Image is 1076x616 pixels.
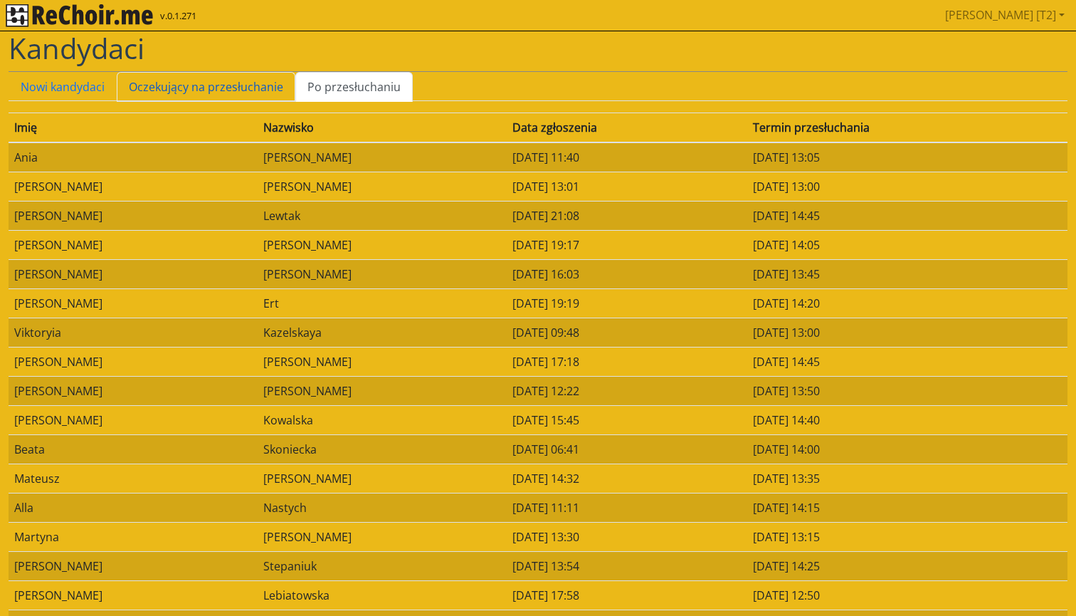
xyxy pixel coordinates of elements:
[507,288,747,318] td: [DATE] 19:19
[753,442,820,457] span: [DATE] 14:00
[9,142,258,172] td: Ania
[9,405,258,434] td: [PERSON_NAME]
[258,580,507,610] td: Lebiatowska
[258,201,507,230] td: Lewtak
[507,347,747,376] td: [DATE] 17:18
[753,471,820,486] span: [DATE] 13:35
[9,230,258,259] td: [PERSON_NAME]
[258,259,507,288] td: [PERSON_NAME]
[507,172,747,201] td: [DATE] 13:01
[507,493,747,522] td: [DATE] 11:11
[258,493,507,522] td: Nastych
[258,172,507,201] td: [PERSON_NAME]
[507,142,747,172] td: [DATE] 11:40
[507,201,747,230] td: [DATE] 21:08
[14,119,252,136] div: Imię
[9,288,258,318] td: [PERSON_NAME]
[507,434,747,464] td: [DATE] 06:41
[6,4,153,27] img: rekłajer mi
[9,347,258,376] td: [PERSON_NAME]
[753,325,820,340] span: [DATE] 13:00
[295,72,413,102] a: Po przesłuchaniu
[753,179,820,194] span: [DATE] 13:00
[9,434,258,464] td: Beata
[258,230,507,259] td: [PERSON_NAME]
[753,500,820,516] span: [DATE] 14:15
[258,376,507,405] td: [PERSON_NAME]
[160,9,196,24] span: v.0.1.271
[512,119,742,136] div: Data zgłoszenia
[9,551,258,580] td: [PERSON_NAME]
[753,529,820,545] span: [DATE] 13:15
[258,405,507,434] td: Kowalska
[263,119,501,136] div: Nazwisko
[753,558,820,574] span: [DATE] 14:25
[258,142,507,172] td: [PERSON_NAME]
[753,208,820,224] span: [DATE] 14:45
[753,412,820,428] span: [DATE] 14:40
[939,1,1070,29] a: [PERSON_NAME] [T2]
[9,580,258,610] td: [PERSON_NAME]
[258,288,507,318] td: Ert
[9,172,258,201] td: [PERSON_NAME]
[753,588,820,603] span: [DATE] 12:50
[258,551,507,580] td: Stepaniuk
[117,72,295,102] a: Oczekujący na przesłuchanie
[9,201,258,230] td: [PERSON_NAME]
[507,405,747,434] td: [DATE] 15:45
[9,522,258,551] td: Martyna
[258,347,507,376] td: [PERSON_NAME]
[258,434,507,464] td: Skoniecka
[9,259,258,288] td: [PERSON_NAME]
[507,376,747,405] td: [DATE] 12:22
[258,318,507,347] td: Kazelskaya
[507,551,747,580] td: [DATE] 13:54
[753,296,820,311] span: [DATE] 14:20
[753,237,820,253] span: [DATE] 14:05
[9,493,258,522] td: Alla
[753,383,820,399] span: [DATE] 13:50
[507,230,747,259] td: [DATE] 19:17
[507,259,747,288] td: [DATE] 16:03
[507,522,747,551] td: [DATE] 13:30
[9,318,258,347] td: Viktoryia
[9,464,258,493] td: Mateusz
[258,464,507,493] td: [PERSON_NAME]
[753,150,820,165] span: [DATE] 13:05
[507,464,747,493] td: [DATE] 14:32
[753,266,820,282] span: [DATE] 13:45
[753,354,820,370] span: [DATE] 14:45
[9,72,117,102] a: Nowi kandydaci
[507,580,747,610] td: [DATE] 17:58
[9,28,144,68] span: Kandydaci
[753,119,1062,136] div: Termin przesłuchania
[507,318,747,347] td: [DATE] 09:48
[258,522,507,551] td: [PERSON_NAME]
[9,376,258,405] td: [PERSON_NAME]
